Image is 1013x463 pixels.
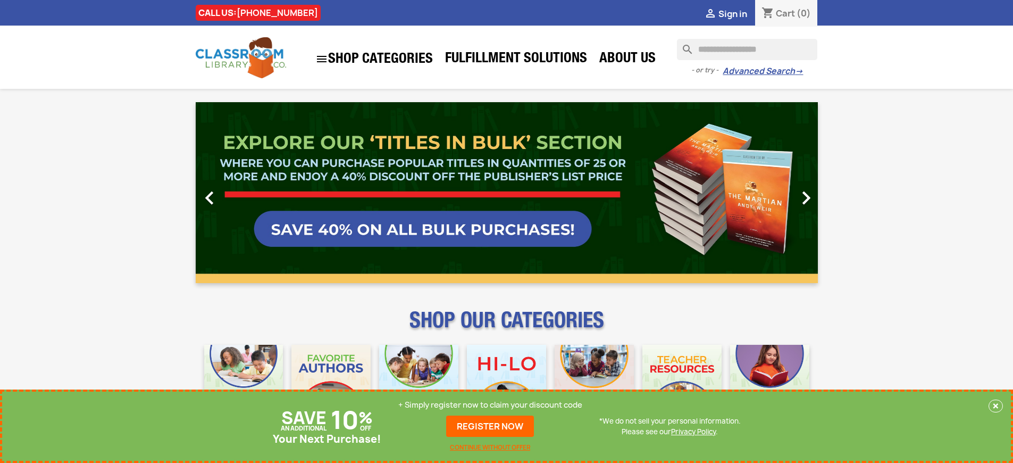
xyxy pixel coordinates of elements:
i: search [677,39,690,52]
img: CLC_Favorite_Authors_Mobile.jpg [291,345,371,424]
input: Search [677,39,817,60]
img: CLC_Bulk_Mobile.jpg [204,345,283,424]
a:  Sign in [704,8,747,20]
div: CALL US: [196,5,321,21]
img: CLC_Teacher_Resources_Mobile.jpg [642,345,722,424]
a: Advanced Search→ [723,66,803,77]
ul: Carousel container [196,102,818,283]
span: Cart [776,7,795,19]
a: SHOP CATEGORIES [310,47,438,71]
img: CLC_Fiction_Nonfiction_Mobile.jpg [555,345,634,424]
a: Previous [196,102,289,283]
i:  [315,53,328,65]
span: → [795,66,803,77]
i: shopping_cart [761,7,774,20]
img: Classroom Library Company [196,37,286,78]
img: CLC_Phonics_And_Decodables_Mobile.jpg [379,345,458,424]
i:  [793,185,819,211]
a: [PHONE_NUMBER] [237,7,318,19]
span: Sign in [718,8,747,20]
p: SHOP OUR CATEGORIES [196,317,818,336]
img: CLC_HiLo_Mobile.jpg [467,345,546,424]
i:  [196,185,223,211]
a: Fulfillment Solutions [440,49,592,70]
span: - or try - [691,65,723,76]
span: (0) [797,7,811,19]
a: About Us [594,49,661,70]
img: CLC_Dyslexia_Mobile.jpg [730,345,809,424]
i:  [704,8,717,21]
a: Next [724,102,818,283]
